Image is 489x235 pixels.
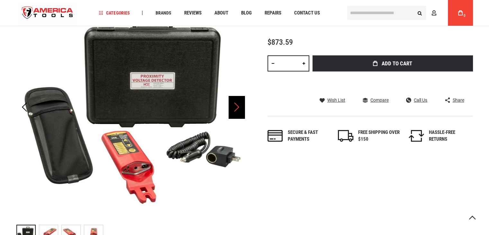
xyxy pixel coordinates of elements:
a: Brands [152,9,174,17]
span: Contact Us [294,11,320,15]
span: $873.59 [267,38,293,47]
a: Repairs [261,9,284,17]
a: Reviews [181,9,204,17]
span: Brands [155,11,171,15]
span: 0 [464,14,466,17]
div: Secure & fast payments [288,129,330,143]
div: FREE SHIPPING OVER $150 [358,129,400,143]
img: returns [409,130,424,142]
button: Add to Cart [312,55,473,71]
span: Repairs [264,11,281,15]
a: store logo [16,1,79,25]
button: Search [414,7,426,19]
img: payments [267,130,283,142]
span: About [214,11,228,15]
img: shipping [338,130,353,142]
a: Compare [363,97,389,103]
span: Categories [99,11,130,15]
span: Add to Cart [382,61,412,66]
a: Blog [238,9,254,17]
span: Reviews [184,11,201,15]
span: Share [452,98,464,102]
a: Wish List [320,97,345,103]
a: About [211,9,231,17]
a: Contact Us [291,9,322,17]
span: Call Us [414,98,427,102]
span: Wish List [327,98,345,102]
a: Call Us [406,97,427,103]
span: Compare [370,98,389,102]
span: Blog [241,11,251,15]
iframe: Secure express checkout frame [311,73,474,92]
a: Categories [96,9,132,17]
img: America Tools [16,1,79,25]
div: HASSLE-FREE RETURNS [429,129,471,143]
